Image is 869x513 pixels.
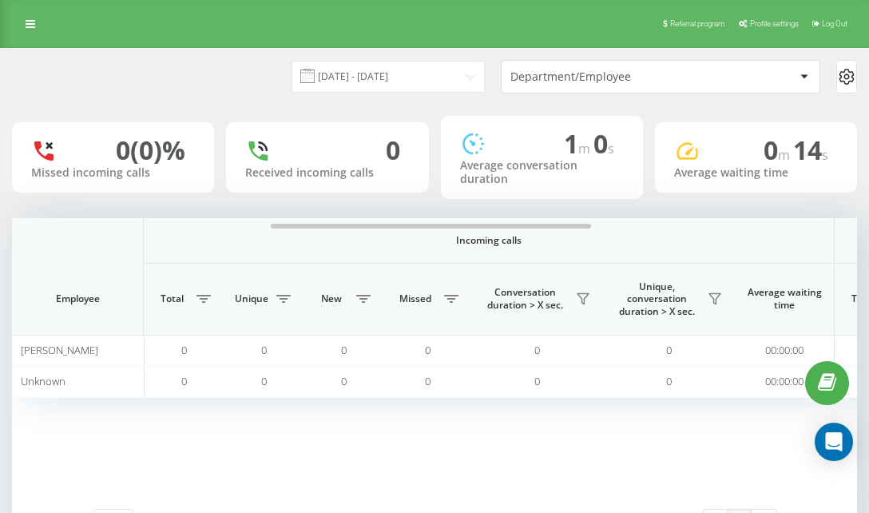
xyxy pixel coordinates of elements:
span: 0 [764,133,793,167]
span: 0 [593,126,614,161]
span: 0 [534,374,540,388]
div: Average conversation duration [460,159,624,186]
span: Unique [232,292,272,305]
span: 0 [425,374,431,388]
span: Profile settings [750,19,799,28]
span: 0 [341,343,347,357]
div: Open Intercom Messenger [815,423,853,461]
td: 00:00:00 [735,335,835,366]
div: Department/Employee [510,70,701,84]
div: Missed incoming calls [31,166,195,180]
span: 0 [261,374,267,388]
span: m [578,140,593,157]
span: s [608,140,614,157]
td: 00:00:00 [735,366,835,397]
span: Referral program [670,19,725,28]
span: Total [152,292,192,305]
span: 0 [666,374,672,388]
div: Average waiting time [674,166,838,180]
span: Missed [391,292,439,305]
span: Employee [26,292,129,305]
span: 0 [181,343,187,357]
span: Log Out [822,19,847,28]
span: 0 [425,343,431,357]
span: Unique, conversation duration > Х sec. [611,280,703,318]
span: 0 [666,343,672,357]
span: Incoming calls [185,234,792,247]
span: m [778,146,793,164]
div: Received incoming calls [245,166,409,180]
span: 0 [341,374,347,388]
span: 0 [261,343,267,357]
span: Average waiting time [747,286,822,311]
span: [PERSON_NAME] [21,343,98,357]
span: 14 [793,133,828,167]
span: 0 [534,343,540,357]
div: 0 [386,135,400,165]
span: 0 [181,374,187,388]
span: 1 [564,126,593,161]
span: s [822,146,828,164]
span: Conversation duration > Х sec. [479,286,571,311]
span: New [311,292,351,305]
span: Unknown [21,374,65,388]
div: 0 (0)% [116,135,185,165]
